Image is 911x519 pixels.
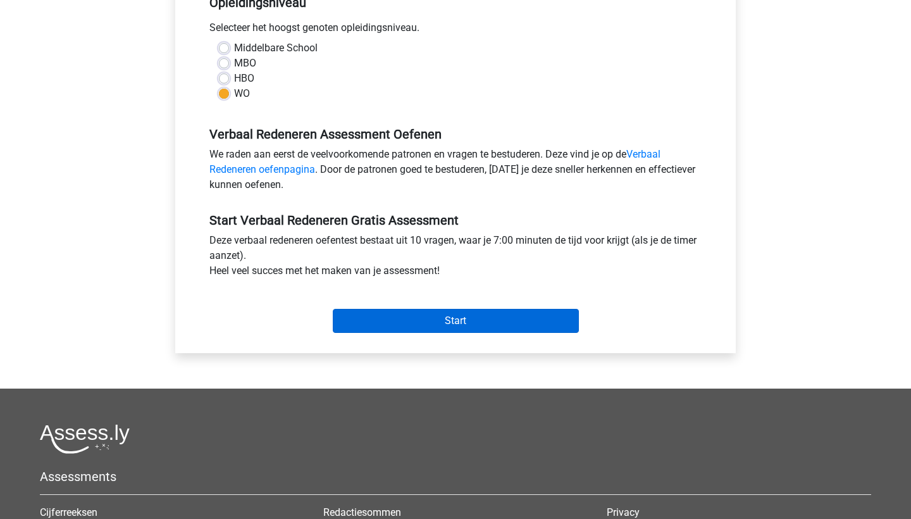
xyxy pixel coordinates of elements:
label: Middelbare School [234,41,318,56]
a: Redactiesommen [323,506,401,518]
div: Deze verbaal redeneren oefentest bestaat uit 10 vragen, waar je 7:00 minuten de tijd voor krijgt ... [200,233,711,284]
a: Privacy [607,506,640,518]
a: Cijferreeksen [40,506,97,518]
div: We raden aan eerst de veelvoorkomende patronen en vragen te bestuderen. Deze vind je op de . Door... [200,147,711,197]
h5: Start Verbaal Redeneren Gratis Assessment [209,213,702,228]
h5: Assessments [40,469,871,484]
label: MBO [234,56,256,71]
h5: Verbaal Redeneren Assessment Oefenen [209,127,702,142]
label: WO [234,86,250,101]
label: HBO [234,71,254,86]
img: Assessly logo [40,424,130,454]
input: Start [333,309,579,333]
div: Selecteer het hoogst genoten opleidingsniveau. [200,20,711,41]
